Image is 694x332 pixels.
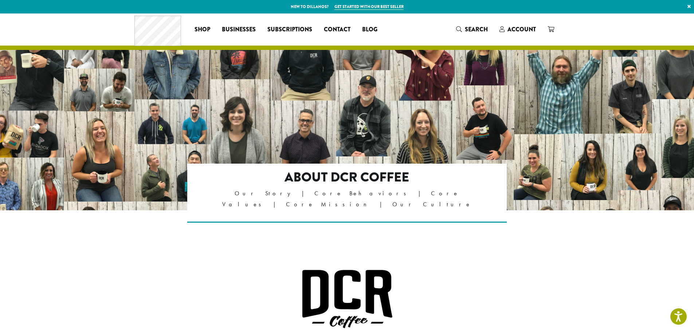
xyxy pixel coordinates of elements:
[465,25,488,34] span: Search
[507,25,536,34] span: Account
[302,269,393,329] img: DCR Coffee Logo
[195,25,210,34] span: Shop
[267,25,312,34] span: Subscriptions
[362,25,377,34] span: Blog
[219,169,475,185] h2: About DCR Coffee
[450,23,494,35] a: Search
[222,25,256,34] span: Businesses
[219,188,475,210] p: Our Story | Core Behaviors | Core Values | Core Mission | Our Culture
[189,24,216,35] a: Shop
[324,25,350,34] span: Contact
[334,4,404,10] a: Get started with our best seller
